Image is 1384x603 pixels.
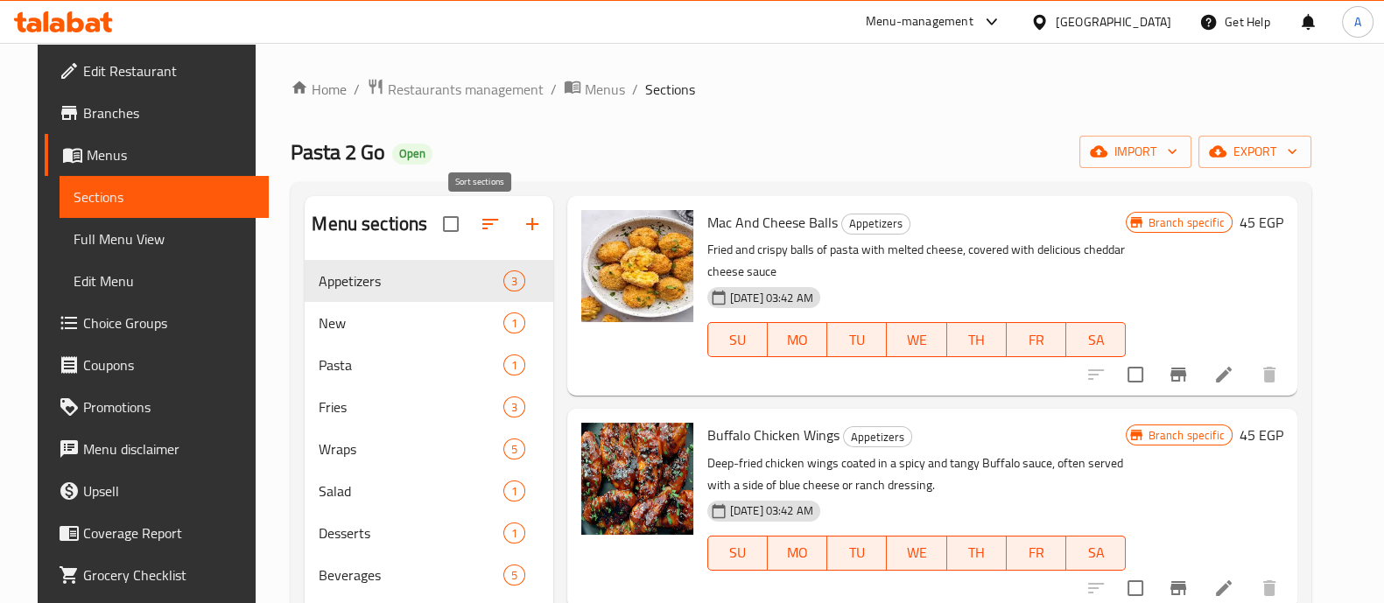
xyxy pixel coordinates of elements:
a: Menus [45,134,269,176]
a: Home [291,79,347,100]
span: Sections [645,79,695,100]
span: A [1354,12,1361,32]
span: Appetizers [319,270,502,291]
span: Appetizers [844,427,911,447]
a: Edit Restaurant [45,50,269,92]
span: Upsell [83,480,255,501]
span: WE [894,540,939,565]
div: Desserts1 [305,512,552,554]
a: Menu disclaimer [45,428,269,470]
div: Pasta1 [305,344,552,386]
div: Salad1 [305,470,552,512]
button: TH [947,536,1007,571]
span: MO [775,327,820,353]
span: import [1093,141,1177,163]
span: Restaurants management [388,79,544,100]
div: items [503,396,525,417]
span: Open [392,146,432,161]
a: Branches [45,92,269,134]
span: Select all sections [432,206,469,242]
button: SA [1066,536,1126,571]
span: 3 [504,273,524,290]
a: Grocery Checklist [45,554,269,596]
a: Edit menu item [1213,364,1234,385]
img: Mac And Cheese Balls [581,210,693,322]
span: Menus [585,79,625,100]
li: / [354,79,360,100]
div: items [503,564,525,585]
button: WE [887,322,946,357]
nav: Menu sections [305,253,552,603]
span: Branch specific [1141,214,1231,231]
span: Choice Groups [83,312,255,333]
span: export [1212,141,1297,163]
a: Menus [564,78,625,101]
span: New [319,312,502,333]
button: delete [1248,354,1290,396]
a: Promotions [45,386,269,428]
span: Appetizers [842,214,910,234]
button: SU [707,322,768,357]
a: Coverage Report [45,512,269,554]
button: Add section [511,203,553,245]
div: New1 [305,302,552,344]
div: Wraps5 [305,428,552,470]
span: FR [1014,327,1059,353]
a: Restaurants management [367,78,544,101]
a: Coupons [45,344,269,386]
span: Coverage Report [83,522,255,543]
span: 1 [504,483,524,500]
div: Beverages5 [305,554,552,596]
button: TU [827,536,887,571]
button: import [1079,136,1191,168]
button: TU [827,322,887,357]
h6: 45 EGP [1240,423,1283,447]
span: 1 [504,357,524,374]
span: MO [775,540,820,565]
span: Edit Menu [74,270,255,291]
div: Open [392,144,432,165]
h6: 45 EGP [1240,210,1283,235]
button: Branch-specific-item [1157,354,1199,396]
span: TU [834,540,880,565]
div: items [503,438,525,459]
span: 1 [504,315,524,332]
span: Select to update [1117,356,1154,393]
div: items [503,270,525,291]
a: Upsell [45,470,269,512]
span: Pasta [319,354,502,375]
nav: breadcrumb [291,78,1310,101]
button: SA [1066,322,1126,357]
span: Desserts [319,522,502,543]
div: items [503,354,525,375]
button: FR [1007,536,1066,571]
span: [DATE] 03:42 AM [723,502,820,519]
span: 3 [504,399,524,416]
li: / [632,79,638,100]
span: SA [1073,327,1119,353]
span: Grocery Checklist [83,564,255,585]
button: SU [707,536,768,571]
div: Appetizers3 [305,260,552,302]
span: SU [715,540,761,565]
p: Fried and crispy balls of pasta with melted cheese, covered with delicious cheddar cheese sauce [707,239,1127,283]
a: Full Menu View [60,218,269,260]
a: Sections [60,176,269,218]
span: TH [954,540,1000,565]
button: export [1198,136,1311,168]
p: Deep-fried chicken wings coated in a spicy and tangy Buffalo sauce, often served with a side of b... [707,452,1127,496]
span: Fries [319,396,502,417]
img: Buffalo Chicken Wings [581,423,693,535]
span: Wraps [319,438,502,459]
div: Fries3 [305,386,552,428]
span: Promotions [83,396,255,417]
div: [GEOGRAPHIC_DATA] [1056,12,1171,32]
span: TU [834,327,880,353]
span: Beverages [319,564,502,585]
span: Coupons [83,354,255,375]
